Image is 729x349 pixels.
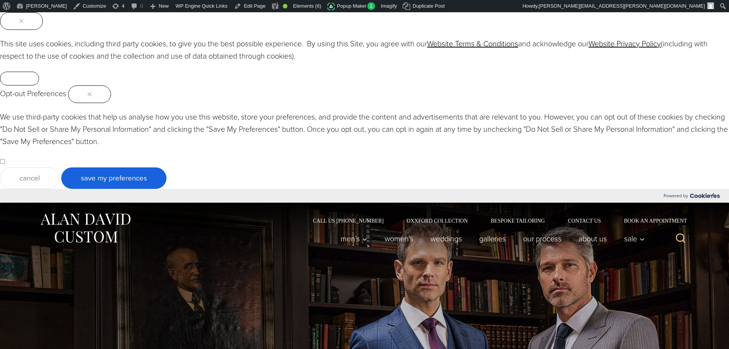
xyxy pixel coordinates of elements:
[20,19,23,23] img: Close
[376,231,422,246] a: Women’s
[427,38,518,49] a: Website Terms & Conditions
[470,231,514,246] a: Galleries
[690,193,720,198] img: Cookieyes logo
[283,4,287,8] div: Good
[514,231,570,246] a: Our Process
[367,2,375,10] span: 1
[302,218,690,223] nav: Secondary Navigation
[556,218,613,223] a: Contact Us
[422,231,470,246] a: weddings
[624,235,645,242] span: Sale
[39,211,131,245] img: Alan David Custom
[341,235,367,242] span: Men’s
[88,92,91,96] img: Close
[589,38,661,49] a: Website Privacy Policy
[612,218,690,223] a: Book an Appointment
[395,218,479,223] a: Oxxford Collection
[61,167,166,189] button: Save My Preferences
[68,85,111,103] button: Close
[302,218,395,223] a: Call Us [PHONE_NUMBER]
[672,229,690,248] button: View Search Form
[539,3,705,9] span: [PERSON_NAME][EMAIL_ADDRESS][PERSON_NAME][DOMAIN_NAME]
[332,231,649,246] nav: Primary Navigation
[570,231,615,246] a: About Us
[479,218,556,223] a: Bespoke Tailoring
